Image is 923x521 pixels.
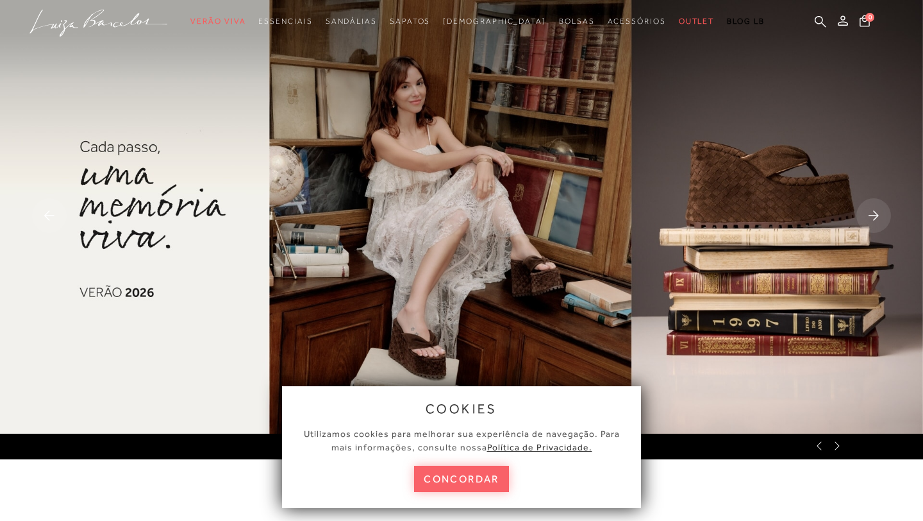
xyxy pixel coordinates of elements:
[326,17,377,26] span: Sandálias
[443,10,546,33] a: noSubCategoriesText
[559,17,595,26] span: Bolsas
[608,10,666,33] a: noSubCategoriesText
[679,17,715,26] span: Outlet
[559,10,595,33] a: noSubCategoriesText
[856,14,874,31] button: 0
[608,17,666,26] span: Acessórios
[304,429,620,452] span: Utilizamos cookies para melhorar sua experiência de navegação. Para mais informações, consulte nossa
[190,10,245,33] a: noSubCategoriesText
[679,10,715,33] a: noSubCategoriesText
[390,10,430,33] a: noSubCategoriesText
[258,10,312,33] a: noSubCategoriesText
[443,17,546,26] span: [DEMOGRAPHIC_DATA]
[258,17,312,26] span: Essenciais
[390,17,430,26] span: Sapatos
[487,442,592,452] a: Política de Privacidade.
[190,17,245,26] span: Verão Viva
[326,10,377,33] a: noSubCategoriesText
[414,466,509,492] button: concordar
[426,402,497,416] span: cookies
[727,10,764,33] a: BLOG LB
[727,17,764,26] span: BLOG LB
[865,13,874,22] span: 0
